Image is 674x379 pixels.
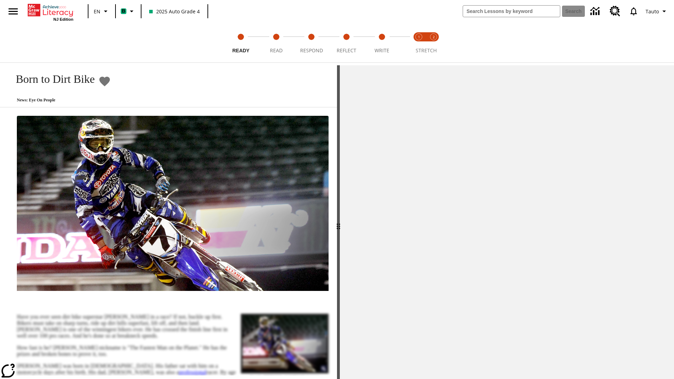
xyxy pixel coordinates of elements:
[291,24,332,62] button: Respond step 3 of 5
[409,24,429,62] button: Stretch Read step 1 of 2
[118,5,139,18] button: Boost Class color is mint green. Change class color
[326,24,367,62] button: Reflect step 4 of 5
[220,24,261,62] button: Ready step 1 of 5
[3,1,24,22] button: Open side menu
[606,2,625,21] a: Resource Center, Will open in new tab
[643,5,671,18] button: Profile/Settings
[232,48,250,53] span: Ready
[433,35,435,39] text: 2
[375,47,389,54] span: Write
[122,7,125,15] span: B
[53,17,73,21] span: NJ Edition
[91,5,113,18] button: Language: EN, Select a language
[340,65,674,379] div: activity
[463,6,560,17] input: search field
[8,73,95,86] h1: Born to Dirt Bike
[418,35,420,39] text: 1
[28,2,73,21] div: Home
[646,8,659,15] span: Tauto
[625,2,643,20] a: Notifications
[416,47,437,54] span: STRETCH
[149,8,200,15] span: 2025 Auto Grade 4
[98,75,111,87] button: Add to Favorites - Born to Dirt Bike
[300,47,323,54] span: Respond
[17,116,329,291] img: Motocross racer James Stewart flies through the air on his dirt bike.
[270,47,283,54] span: Read
[8,98,111,103] p: News: Eye On People
[586,2,606,21] a: Data Center
[362,24,402,62] button: Write step 5 of 5
[337,47,356,54] span: Reflect
[94,8,100,15] span: EN
[337,65,340,379] div: Press Enter or Spacebar and then press right and left arrow keys to move the slider
[423,24,444,62] button: Stretch Respond step 2 of 2
[256,24,296,62] button: Read step 2 of 5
